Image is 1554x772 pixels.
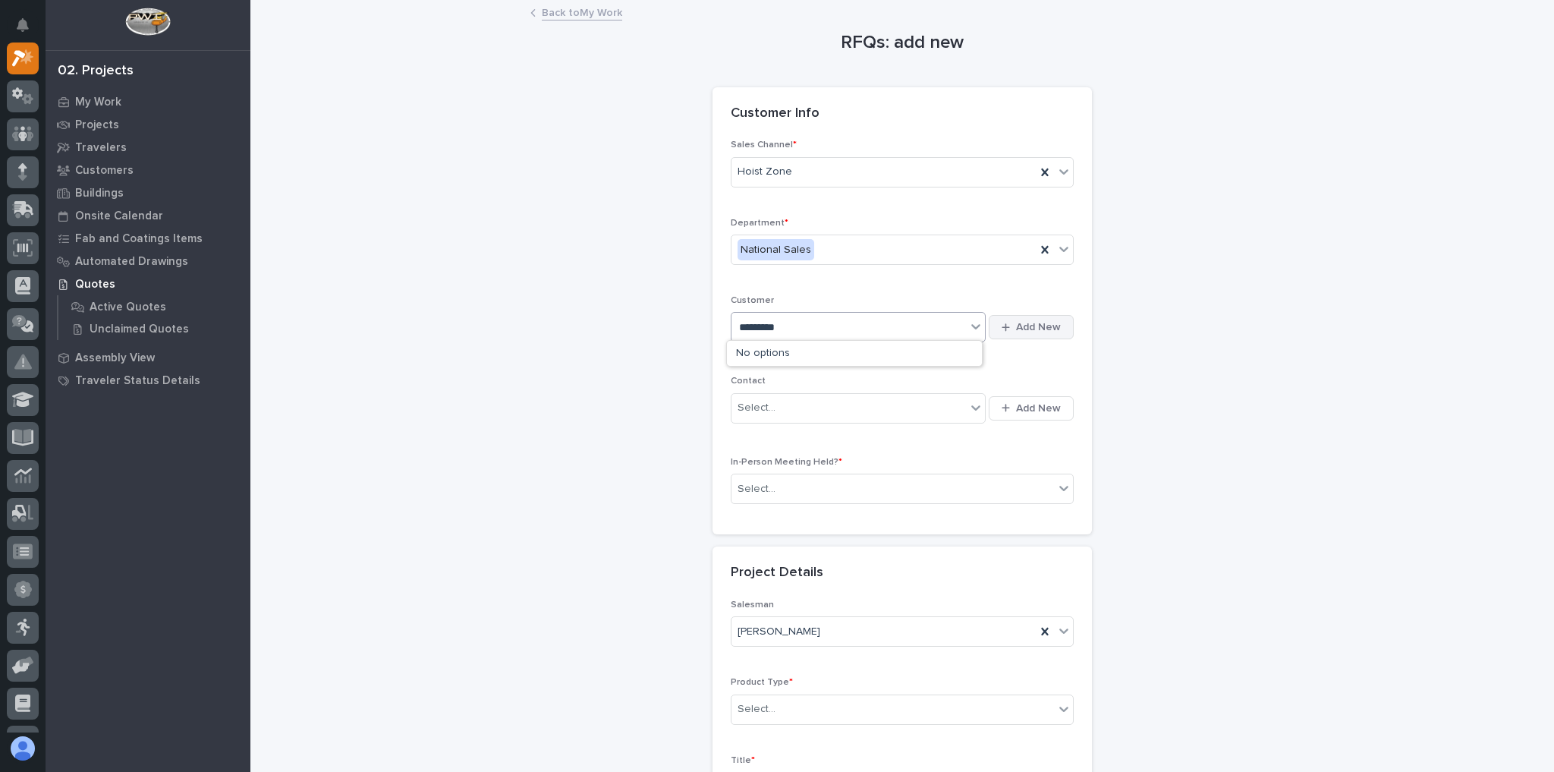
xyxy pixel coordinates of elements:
p: Onsite Calendar [75,210,163,223]
h2: Customer Info [731,106,819,122]
button: Notifications [7,9,39,41]
span: Department [731,219,788,228]
div: Notifications [19,18,39,43]
p: Assembly View [75,351,155,365]
a: Assembly View [46,346,250,369]
p: Fab and Coatings Items [75,232,203,246]
h1: RFQs: add new [713,32,1092,54]
img: Workspace Logo [125,8,170,36]
p: Unclaimed Quotes [90,323,189,336]
h2: Project Details [731,565,823,581]
p: Customers [75,164,134,178]
span: Hoist Zone [738,164,792,180]
button: Add New [989,396,1074,421]
span: Salesman [731,600,774,610]
a: Automated Drawings [46,250,250,273]
a: Quotes [46,273,250,295]
p: Buildings [75,187,124,200]
span: Add New [1016,320,1061,334]
span: Product Type [731,678,793,687]
a: Unclaimed Quotes [58,318,250,339]
a: Buildings [46,181,250,204]
button: Add New [989,315,1074,339]
span: Title [731,756,755,765]
a: Fab and Coatings Items [46,227,250,250]
div: 02. Projects [58,63,134,80]
a: Traveler Status Details [46,369,250,392]
span: Add New [1016,402,1061,415]
p: Automated Drawings [75,255,188,269]
span: [PERSON_NAME] [738,624,820,640]
a: Projects [46,113,250,136]
a: Customers [46,159,250,181]
a: Onsite Calendar [46,204,250,227]
span: Customer [731,296,774,305]
a: My Work [46,90,250,113]
p: Active Quotes [90,301,166,314]
p: Travelers [75,141,127,155]
div: Select... [738,481,775,497]
a: Back toMy Work [542,3,622,20]
div: No options [727,341,982,366]
span: Sales Channel [731,140,797,150]
div: Select... [738,400,775,416]
p: Projects [75,118,119,132]
p: Quotes [75,278,115,291]
p: Traveler Status Details [75,374,200,388]
span: In-Person Meeting Held? [731,458,842,467]
a: Active Quotes [58,296,250,317]
a: Travelers [46,136,250,159]
button: users-avatar [7,733,39,764]
span: Contact [731,377,766,386]
div: Select... [738,701,775,717]
p: My Work [75,96,121,109]
div: National Sales [738,239,814,261]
